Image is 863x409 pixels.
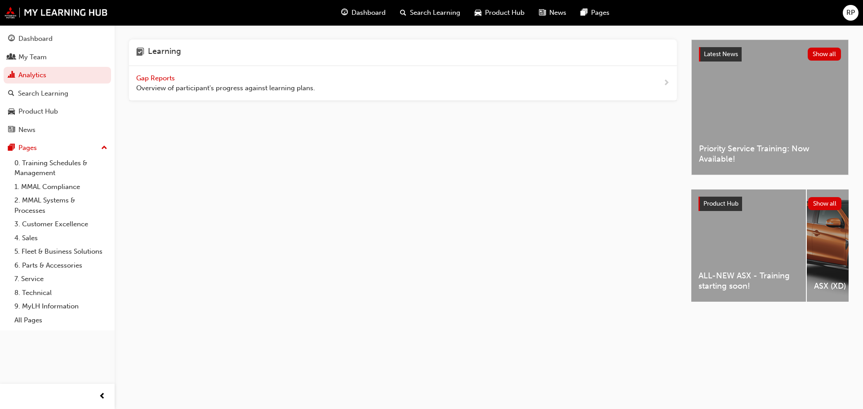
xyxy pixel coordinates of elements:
[400,7,406,18] span: search-icon
[136,83,315,93] span: Overview of participant's progress against learning plans.
[843,5,859,21] button: RP
[8,126,15,134] span: news-icon
[99,391,106,402] span: prev-icon
[18,125,36,135] div: News
[136,74,177,82] span: Gap Reports
[4,31,111,47] a: Dashboard
[4,29,111,140] button: DashboardMy TeamAnalyticsSearch LearningProduct HubNews
[11,245,111,259] a: 5. Fleet & Business Solutions
[11,180,111,194] a: 1. MMAL Compliance
[18,52,47,62] div: My Team
[11,156,111,180] a: 0. Training Schedules & Management
[18,106,58,117] div: Product Hub
[341,7,348,18] span: guage-icon
[663,78,670,89] span: next-icon
[4,85,111,102] a: Search Learning
[704,50,738,58] span: Latest News
[18,143,37,153] div: Pages
[4,49,111,66] a: My Team
[699,144,841,164] span: Priority Service Training: Now Available!
[11,217,111,231] a: 3. Customer Excellence
[11,231,111,245] a: 4. Sales
[129,66,677,101] a: Gap Reports Overview of participant's progress against learning plans.next-icon
[808,197,842,210] button: Show all
[4,67,111,84] a: Analytics
[467,4,532,22] a: car-iconProduct Hub
[351,8,386,18] span: Dashboard
[4,122,111,138] a: News
[148,47,181,58] h4: Learning
[4,140,111,156] button: Pages
[549,8,566,18] span: News
[18,88,68,99] div: Search Learning
[475,7,481,18] span: car-icon
[485,8,525,18] span: Product Hub
[591,8,609,18] span: Pages
[8,108,15,116] span: car-icon
[691,189,806,302] a: ALL-NEW ASX - Training starting soon!
[11,299,111,313] a: 9. MyLH Information
[334,4,393,22] a: guage-iconDashboard
[808,48,841,61] button: Show all
[8,53,15,62] span: people-icon
[532,4,574,22] a: news-iconNews
[11,194,111,217] a: 2. MMAL Systems & Processes
[11,259,111,273] a: 6. Parts & Accessories
[18,34,53,44] div: Dashboard
[574,4,617,22] a: pages-iconPages
[4,7,108,18] img: mmal
[8,144,15,152] span: pages-icon
[11,313,111,327] a: All Pages
[8,90,14,98] span: search-icon
[581,7,587,18] span: pages-icon
[539,7,546,18] span: news-icon
[393,4,467,22] a: search-iconSearch Learning
[698,271,799,291] span: ALL-NEW ASX - Training starting soon!
[8,35,15,43] span: guage-icon
[11,272,111,286] a: 7. Service
[4,103,111,120] a: Product Hub
[11,286,111,300] a: 8. Technical
[101,142,107,154] span: up-icon
[846,8,855,18] span: RP
[136,47,144,58] span: learning-icon
[8,71,15,79] span: chart-icon
[698,197,841,211] a: Product HubShow all
[703,200,738,207] span: Product Hub
[699,47,841,62] a: Latest NewsShow all
[691,40,849,175] a: Latest NewsShow allPriority Service Training: Now Available!
[410,8,460,18] span: Search Learning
